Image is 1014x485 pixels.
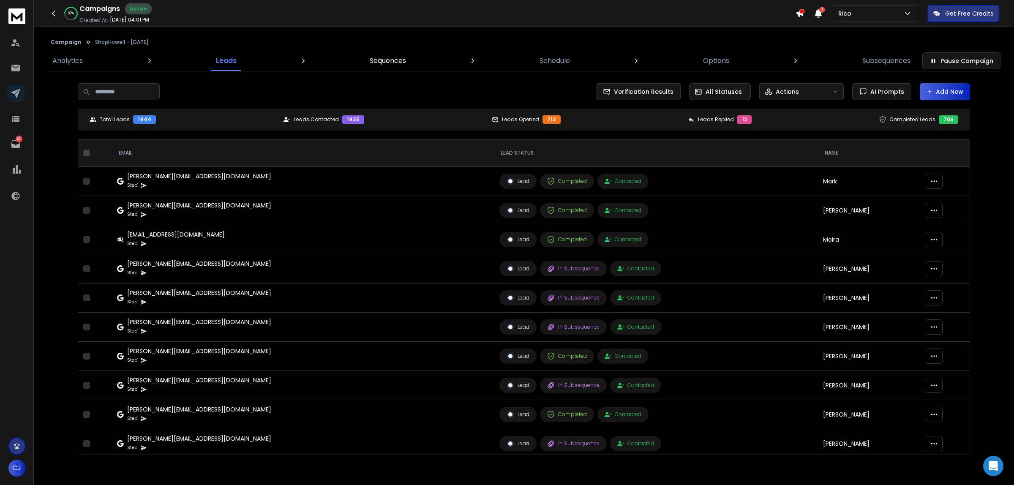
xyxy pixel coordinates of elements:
[540,56,570,66] p: Schedule
[8,460,25,477] button: CJ
[706,87,742,96] p: All Statuses
[127,376,271,384] div: [PERSON_NAME][EMAIL_ADDRESS][DOMAIN_NAME]
[852,83,911,100] button: AI Prompts
[79,17,108,24] p: Created At:
[889,116,935,123] p: Completed Leads
[922,52,1000,69] button: Pause Campaign
[818,167,921,196] td: Mark
[927,5,999,22] button: Get Free Credits
[216,56,237,66] p: Leads
[127,347,271,355] div: [PERSON_NAME][EMAIL_ADDRESS][DOMAIN_NAME]
[838,9,855,18] p: Rico
[983,456,1003,476] div: Open Intercom Messenger
[127,240,139,248] p: Step 1
[127,405,271,414] div: [PERSON_NAME][EMAIL_ADDRESS][DOMAIN_NAME]
[507,411,529,418] div: Lead
[819,7,825,13] span: 7
[52,56,83,66] p: Analytics
[737,115,752,124] div: 12
[16,136,22,142] p: 24
[507,352,529,360] div: Lead
[818,400,921,429] td: [PERSON_NAME]
[127,289,271,297] div: [PERSON_NAME][EMAIL_ADDRESS][DOMAIN_NAME]
[8,8,25,24] img: logo
[127,201,271,210] div: [PERSON_NAME][EMAIL_ADDRESS][DOMAIN_NAME]
[507,177,529,185] div: Lead
[127,230,225,239] div: [EMAIL_ADDRESS][DOMAIN_NAME]
[547,265,600,272] div: In Subsequence
[507,440,529,447] div: Lead
[617,382,654,389] div: Contacted
[127,444,139,452] p: Step 1
[920,83,970,100] button: Add New
[617,294,654,301] div: Contacted
[617,440,654,447] div: Contacted
[818,313,921,342] td: [PERSON_NAME]
[365,51,411,71] a: Sequences
[542,115,561,124] div: 713
[507,323,529,331] div: Lead
[507,381,529,389] div: Lead
[611,87,673,96] span: Verification Results
[127,327,139,335] p: Step 1
[127,414,139,423] p: Step 1
[125,3,152,14] div: Active
[127,172,271,180] div: [PERSON_NAME][EMAIL_ADDRESS][DOMAIN_NAME]
[818,254,921,283] td: [PERSON_NAME]
[100,116,130,123] p: Total Leads
[862,56,910,66] p: Subsequences
[127,356,139,365] p: Step 1
[818,429,921,458] td: [PERSON_NAME]
[47,51,88,71] a: Analytics
[867,87,904,96] span: AI Prompts
[547,177,587,185] div: Completed
[818,196,921,225] td: [PERSON_NAME]
[507,265,529,272] div: Lead
[127,269,139,277] p: Step 1
[547,323,600,331] div: In Subsequence
[342,115,364,124] div: 1435
[596,83,681,100] button: Verification Results
[95,39,149,46] p: ShopHowell - [DATE]
[605,236,641,243] div: Contacted
[605,353,641,360] div: Contacted
[211,51,242,71] a: Leads
[7,136,24,153] a: 24
[818,342,921,371] td: [PERSON_NAME]
[127,298,139,306] p: Step 1
[79,4,120,14] h1: Campaigns
[507,236,529,243] div: Lead
[617,324,654,330] div: Contacted
[507,294,529,302] div: Lead
[112,139,494,167] th: EMAIL
[547,411,587,418] div: Completed
[776,87,799,96] p: Actions
[547,236,587,243] div: Completed
[698,51,734,71] a: Options
[110,16,149,23] p: [DATE] 04:01 PM
[605,207,641,214] div: Contacted
[547,352,587,360] div: Completed
[547,440,600,447] div: In Subsequence
[617,265,654,272] div: Contacted
[945,9,993,18] p: Get Free Credits
[818,139,921,167] th: NAME
[127,385,139,394] p: Step 1
[698,116,734,123] p: Leads Replied
[605,178,641,185] div: Contacted
[127,434,271,443] div: [PERSON_NAME][EMAIL_ADDRESS][DOMAIN_NAME]
[857,51,916,71] a: Subsequences
[294,116,339,123] p: Leads Contacted
[127,210,139,219] p: Step 1
[507,207,529,214] div: Lead
[127,259,271,268] div: [PERSON_NAME][EMAIL_ADDRESS][DOMAIN_NAME]
[51,39,82,46] button: Campaign
[939,115,958,124] div: 706
[127,181,139,190] p: Step 1
[133,115,156,124] div: 1444
[502,116,539,123] p: Leads Opened
[605,411,641,418] div: Contacted
[818,371,921,400] td: [PERSON_NAME]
